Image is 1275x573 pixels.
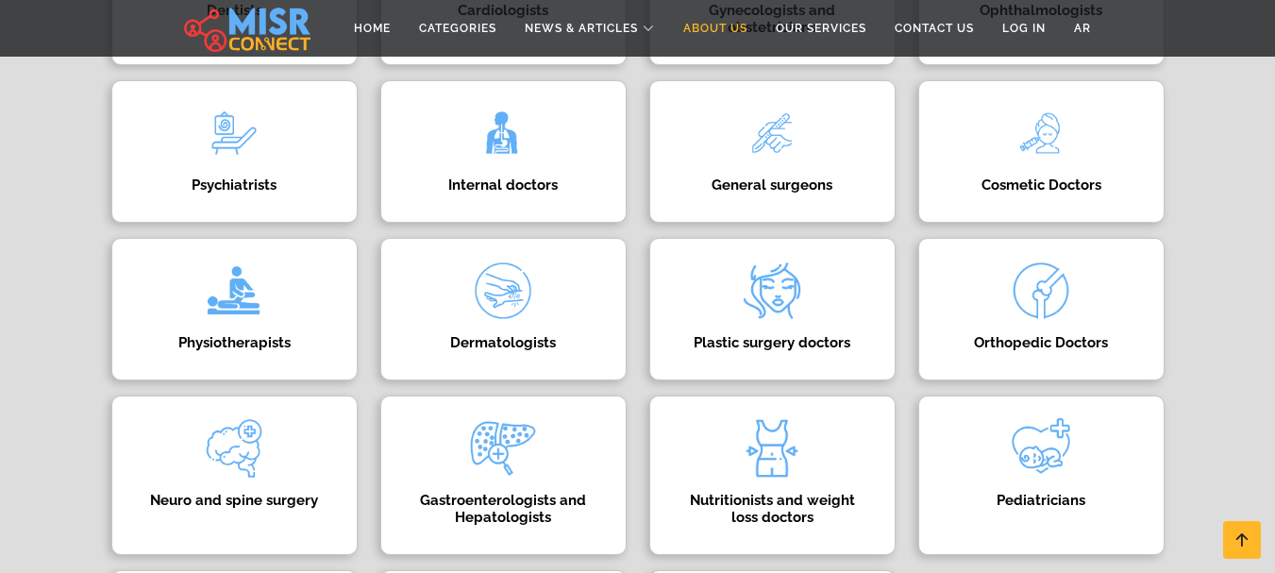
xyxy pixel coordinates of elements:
[100,80,369,223] a: Psychiatrists
[638,238,907,380] a: Plastic surgery doctors
[948,492,1135,509] h4: Pediatricians
[1003,253,1079,329] img: K7lclmEhOOGQ4fIIXkmg.png
[669,10,762,46] a: About Us
[340,10,405,46] a: Home
[465,95,541,171] img: pfAWvOfsRsa0Gymt6gRE.png
[100,396,369,555] a: Neuro and spine surgery
[638,396,907,555] a: Nutritionists and weight loss doctors
[734,253,810,329] img: yMMdmRz7uG575B6r1qC8.png
[907,80,1176,223] a: Cosmetic Doctors
[405,10,511,46] a: Categories
[141,177,328,194] h4: Psychiatrists
[141,492,328,509] h4: Neuro and spine surgery
[679,334,866,351] h4: Plastic surgery doctors
[679,177,866,194] h4: General surgeons
[184,5,310,52] img: main.misr_connect
[141,334,328,351] h4: Physiotherapists
[369,396,638,555] a: Gastroenterologists and Hepatologists
[907,238,1176,380] a: Orthopedic Doctors
[369,80,638,223] a: Internal doctors
[948,334,1135,351] h4: Orthopedic Doctors
[369,238,638,380] a: Dermatologists
[1003,411,1079,486] img: hAb0UYwr3cAOaTUD9aZ3.png
[679,492,866,526] h4: Nutritionists and weight loss doctors
[196,253,272,329] img: QNHokBW5vrPUdimAHhBQ.png
[410,492,597,526] h4: Gastroenterologists and Hepatologists
[734,411,810,486] img: cXj4izDaZceymjrF0oop.png
[196,411,272,486] img: 4k8EIwm3qsYmcyKKUp2n.png
[1003,95,1079,171] img: DjGqZLWENc0VUGkVFVvU.png
[881,10,988,46] a: Contact Us
[100,238,369,380] a: Physiotherapists
[410,334,597,351] h4: Dermatologists
[525,20,638,37] span: News & Articles
[1060,10,1105,46] a: AR
[465,411,541,486] img: YqQX0MQIdsW8MsZns42H.png
[196,95,272,171] img: wzNEwxv3aCzPUCYeW7v7.png
[465,253,541,329] img: hWxcuLC5XSYMg4jBQuTo.png
[410,177,597,194] h4: Internal doctors
[638,80,907,223] a: General surgeons
[948,177,1135,194] h4: Cosmetic Doctors
[907,396,1176,555] a: Pediatricians
[988,10,1060,46] a: Log in
[762,10,881,46] a: Our Services
[734,95,810,171] img: Oi1DZGDTXfHRQb1rQtXk.png
[511,10,669,46] a: News & Articles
